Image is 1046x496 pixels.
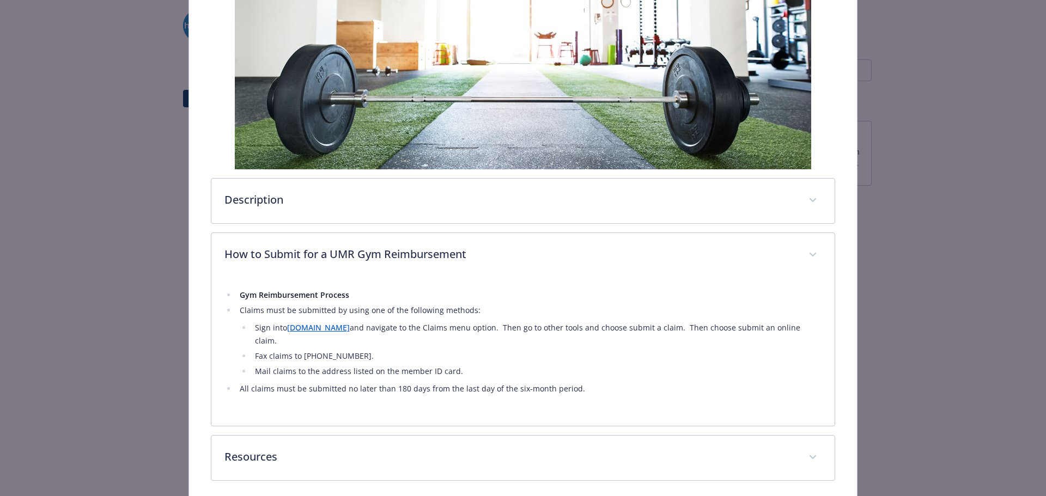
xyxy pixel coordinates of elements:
[224,246,796,262] p: How to Submit for a UMR Gym Reimbursement
[240,290,349,300] strong: Gym Reimbursement Process
[211,436,835,480] div: Resources
[224,192,796,208] p: Description
[236,382,822,395] li: All claims must be submitted no later than 180 days from the last day of the six-month period.
[252,321,822,347] li: Sign into and navigate to the Claims menu option. Then go to other tools and choose submit a clai...
[236,304,822,378] li: Claims must be submitted by using one of the following methods:
[211,179,835,223] div: Description
[252,365,822,378] li: Mail claims to the address listed on the member ID card.
[224,449,796,465] p: Resources
[211,278,835,426] div: How to Submit for a UMR Gym Reimbursement
[211,233,835,278] div: How to Submit for a UMR Gym Reimbursement
[287,322,350,333] a: [DOMAIN_NAME]
[252,350,822,363] li: Fax claims to [PHONE_NUMBER].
